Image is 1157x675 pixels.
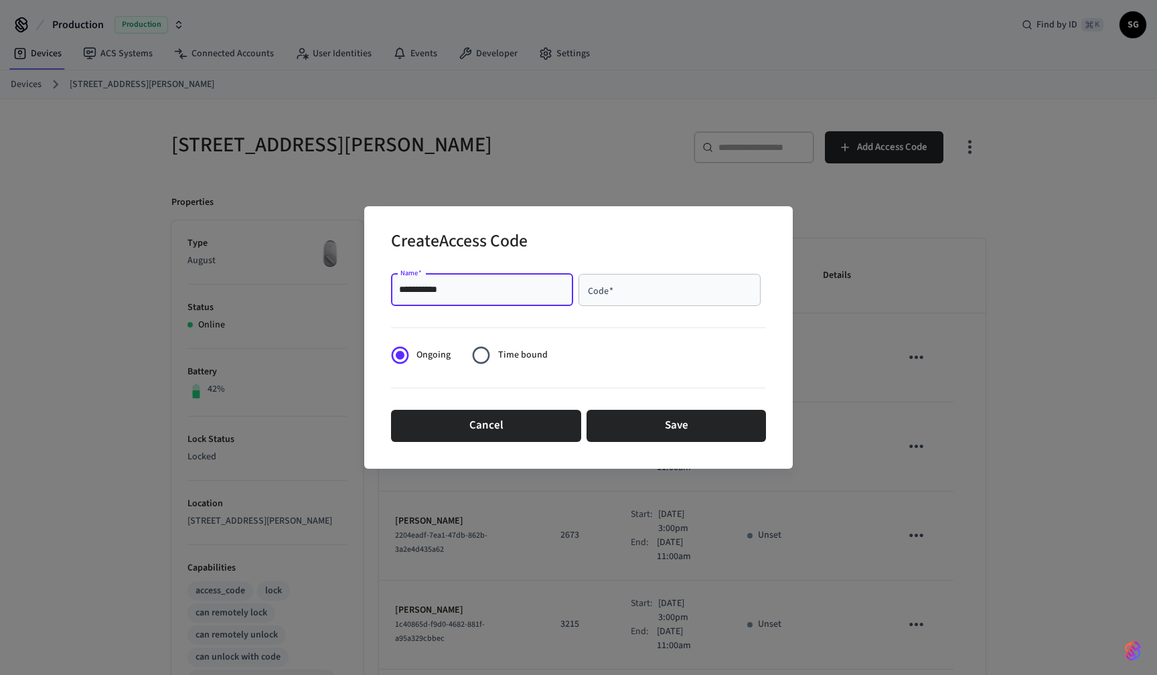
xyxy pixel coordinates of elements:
[391,222,528,263] h2: Create Access Code
[587,410,766,442] button: Save
[1125,640,1141,662] img: SeamLogoGradient.69752ec5.svg
[400,268,422,278] label: Name
[416,348,451,362] span: Ongoing
[391,410,581,442] button: Cancel
[498,348,548,362] span: Time bound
